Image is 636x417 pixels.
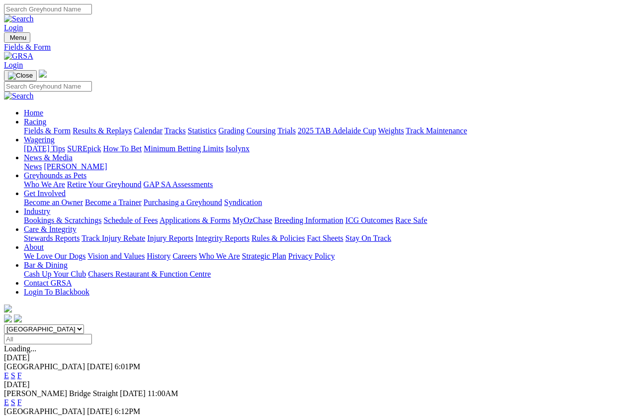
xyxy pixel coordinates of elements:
[4,32,30,43] button: Toggle navigation
[87,407,113,416] span: [DATE]
[81,234,145,242] a: Track Injury Rebate
[24,162,42,171] a: News
[251,234,305,242] a: Rules & Policies
[288,252,335,260] a: Privacy Policy
[274,216,343,224] a: Breeding Information
[4,314,12,322] img: facebook.svg
[24,234,632,243] div: Care & Integrity
[24,126,71,135] a: Fields & Form
[24,180,632,189] div: Greyhounds as Pets
[4,81,92,92] input: Search
[164,126,186,135] a: Tracks
[87,362,113,371] span: [DATE]
[24,144,632,153] div: Wagering
[24,216,101,224] a: Bookings & Scratchings
[4,43,632,52] a: Fields & Form
[24,135,55,144] a: Wagering
[24,216,632,225] div: Industry
[24,198,632,207] div: Get Involved
[4,398,9,407] a: E
[406,126,467,135] a: Track Maintenance
[39,70,47,78] img: logo-grsa-white.png
[378,126,404,135] a: Weights
[103,144,142,153] a: How To Bet
[24,180,65,189] a: Who We Are
[67,144,101,153] a: SUREpick
[24,243,44,251] a: About
[4,389,118,398] span: [PERSON_NAME] Bridge Straight
[226,144,249,153] a: Isolynx
[88,270,211,278] a: Chasers Restaurant & Function Centre
[24,189,66,198] a: Get Involved
[246,126,276,135] a: Coursing
[24,234,79,242] a: Stewards Reports
[24,252,85,260] a: We Love Our Dogs
[147,234,193,242] a: Injury Reports
[67,180,142,189] a: Retire Your Greyhound
[87,252,145,260] a: Vision and Values
[4,52,33,61] img: GRSA
[307,234,343,242] a: Fact Sheets
[298,126,376,135] a: 2025 TAB Adelaide Cup
[24,207,50,215] a: Industry
[24,252,632,261] div: About
[159,216,231,224] a: Applications & Forms
[120,389,146,398] span: [DATE]
[242,252,286,260] a: Strategic Plan
[24,288,89,296] a: Login To Blackbook
[4,344,36,353] span: Loading...
[24,126,632,135] div: Racing
[24,144,65,153] a: [DATE] Tips
[345,216,393,224] a: ICG Outcomes
[24,279,72,287] a: Contact GRSA
[4,61,23,69] a: Login
[85,198,142,207] a: Become a Trainer
[144,144,224,153] a: Minimum Betting Limits
[395,216,427,224] a: Race Safe
[24,117,46,126] a: Racing
[115,407,141,416] span: 6:12PM
[4,92,34,101] img: Search
[4,14,34,23] img: Search
[134,126,162,135] a: Calendar
[219,126,244,135] a: Grading
[11,371,15,380] a: S
[115,362,141,371] span: 6:01PM
[24,198,83,207] a: Become an Owner
[24,270,86,278] a: Cash Up Your Club
[44,162,107,171] a: [PERSON_NAME]
[8,72,33,80] img: Close
[172,252,197,260] a: Careers
[4,362,85,371] span: [GEOGRAPHIC_DATA]
[144,198,222,207] a: Purchasing a Greyhound
[345,234,391,242] a: Stay On Track
[4,334,92,344] input: Select date
[147,252,170,260] a: History
[144,180,213,189] a: GAP SA Assessments
[17,371,22,380] a: F
[24,171,86,180] a: Greyhounds as Pets
[103,216,158,224] a: Schedule of Fees
[11,398,15,407] a: S
[233,216,272,224] a: MyOzChase
[24,153,73,162] a: News & Media
[4,407,85,416] span: [GEOGRAPHIC_DATA]
[4,371,9,380] a: E
[24,261,68,269] a: Bar & Dining
[4,4,92,14] input: Search
[4,353,632,362] div: [DATE]
[4,23,23,32] a: Login
[4,305,12,313] img: logo-grsa-white.png
[224,198,262,207] a: Syndication
[17,398,22,407] a: F
[199,252,240,260] a: Who We Are
[14,314,22,322] img: twitter.svg
[4,380,632,389] div: [DATE]
[73,126,132,135] a: Results & Replays
[24,270,632,279] div: Bar & Dining
[24,162,632,171] div: News & Media
[148,389,178,398] span: 11:00AM
[10,34,26,41] span: Menu
[24,108,43,117] a: Home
